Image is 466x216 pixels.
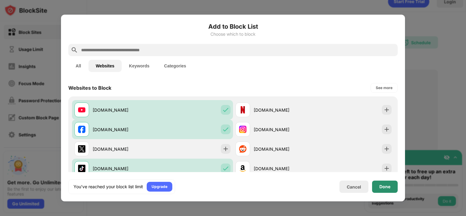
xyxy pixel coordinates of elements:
img: favicons [78,106,85,113]
img: favicons [78,145,85,153]
div: See more [376,85,393,91]
div: You’ve reached your block list limit [73,184,143,190]
div: [DOMAIN_NAME] [254,165,314,172]
button: Keywords [122,60,157,72]
button: Categories [157,60,193,72]
div: [DOMAIN_NAME] [93,146,152,152]
div: Websites to Block [68,85,111,91]
div: [DOMAIN_NAME] [93,107,152,113]
img: favicons [78,165,85,172]
div: [DOMAIN_NAME] [254,146,314,152]
h6: Add to Block List [68,22,398,31]
div: [DOMAIN_NAME] [93,126,152,133]
img: favicons [239,145,246,153]
div: Choose which to block [68,32,398,37]
img: favicons [239,126,246,133]
button: Websites [88,60,122,72]
div: Upgrade [152,184,167,190]
img: search.svg [71,46,78,54]
img: favicons [239,106,246,113]
img: favicons [239,165,246,172]
img: favicons [78,126,85,133]
div: [DOMAIN_NAME] [254,126,314,133]
div: Done [379,184,390,189]
div: [DOMAIN_NAME] [254,107,314,113]
div: [DOMAIN_NAME] [93,165,152,172]
div: Cancel [347,184,361,189]
button: All [68,60,88,72]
